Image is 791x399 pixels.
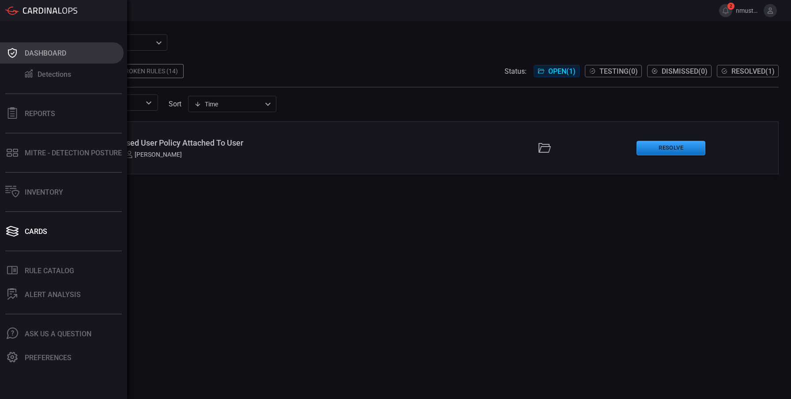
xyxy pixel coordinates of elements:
[662,67,708,75] span: Dismissed ( 0 )
[194,100,262,109] div: Time
[126,151,182,158] div: [PERSON_NAME]
[25,188,63,196] div: Inventory
[25,49,66,57] div: Dashboard
[736,7,760,14] span: nmustafa
[25,354,72,362] div: Preferences
[169,100,181,108] label: sort
[143,97,155,109] button: Open
[25,227,47,236] div: Cards
[599,67,638,75] span: Testing ( 0 )
[25,290,81,299] div: ALERT ANALYSIS
[66,138,314,147] div: AWS - Compromised User Policy Attached To User
[505,67,527,75] span: Status:
[548,67,576,75] span: Open ( 1 )
[585,65,642,77] button: Testing(0)
[637,141,705,155] button: Resolve
[717,65,779,77] button: Resolved(1)
[25,149,122,157] div: MITRE - Detection Posture
[727,3,734,10] span: 2
[25,267,74,275] div: Rule Catalog
[647,65,712,77] button: Dismissed(0)
[534,65,580,77] button: Open(1)
[25,330,91,338] div: Ask Us A Question
[38,70,71,79] div: Detections
[719,4,732,17] button: 2
[116,64,184,78] div: Broken Rules (14)
[731,67,775,75] span: Resolved ( 1 )
[25,109,55,118] div: Reports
